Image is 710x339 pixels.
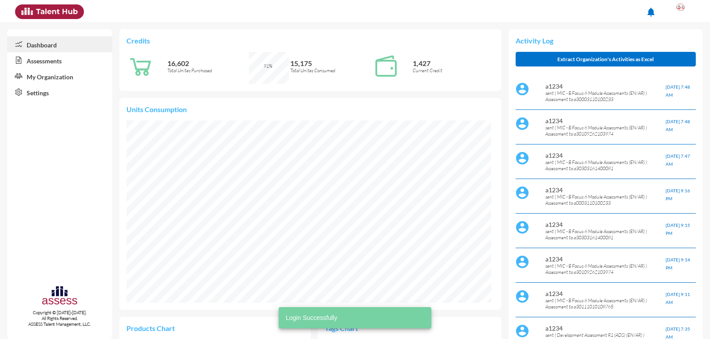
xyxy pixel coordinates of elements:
[290,59,372,67] p: 15,175
[545,324,666,332] p: a1234
[413,59,494,67] p: 1,427
[545,82,666,90] p: a1234
[516,255,529,269] img: default%20profile%20image.svg
[545,152,666,159] p: a1234
[41,285,78,308] img: assesscompany-logo.png
[666,222,690,236] span: [DATE] 9:15 PM
[7,36,112,52] a: Dashboard
[545,263,666,275] p: sent ( MIC - B Focus 6 Module Assessments (EN/AR) ) Assessment to a30109262103974
[516,152,529,165] img: default%20profile%20image.svg
[545,125,666,137] p: sent ( MIC - B Focus 6 Module Assessments (EN/AR) ) Assessment to a30109262103974
[126,324,215,332] p: Products Chart
[516,324,529,338] img: default%20profile%20image.svg
[167,67,249,74] p: Total Unites Purchased
[7,310,112,327] p: Copyright © [DATE]-[DATE]. All Rights Reserved. ASSESS Talent Management, LLC.
[126,36,494,45] p: Credits
[666,292,690,305] span: [DATE] 9:11 AM
[516,36,696,45] p: Activity Log
[7,84,112,100] a: Settings
[167,59,249,67] p: 16,602
[666,84,690,97] span: [DATE] 7:48 AM
[545,255,666,263] p: a1234
[516,82,529,96] img: default%20profile%20image.svg
[666,188,690,201] span: [DATE] 9:16 PM
[7,52,112,68] a: Assessments
[516,117,529,130] img: default%20profile%20image.svg
[516,52,696,66] button: Extract Organization's Activities as Excel
[545,290,666,297] p: a1234
[516,290,529,303] img: default%20profile%20image.svg
[545,117,666,125] p: a1234
[7,68,112,84] a: My Organization
[516,186,529,199] img: default%20profile%20image.svg
[666,119,690,132] span: [DATE] 7:48 AM
[516,221,529,234] img: default%20profile%20image.svg
[545,297,666,310] p: sent ( MIC - B Focus 6 Module Assessments (EN/AR) ) Assessment to a30111010108765
[545,90,666,102] p: sent ( MIC - B Focus 6 Module Assessments (EN/AR) ) Assessment to a30003110100233
[290,67,372,74] p: Total Unites Consumed
[126,105,494,113] p: Units Consumption
[264,63,272,69] span: 91%
[413,67,494,74] p: Current Credit
[545,228,666,241] p: sent ( MIC - B Focus 6 Module Assessments (EN/AR) ) Assessment to a30303161400081
[545,194,666,206] p: sent ( MIC - B Focus 6 Module Assessments (EN/AR) ) Assessment to a0003110100233
[545,159,666,171] p: sent ( MIC - B Focus 6 Module Assessments (EN/AR) ) Assessment to a30303161400081
[545,221,666,228] p: a1234
[666,257,690,270] span: [DATE] 9:14 PM
[646,7,656,17] mat-icon: notifications
[286,313,337,322] span: Login Successfully
[545,186,666,194] p: a1234
[666,153,690,167] span: [DATE] 7:47 AM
